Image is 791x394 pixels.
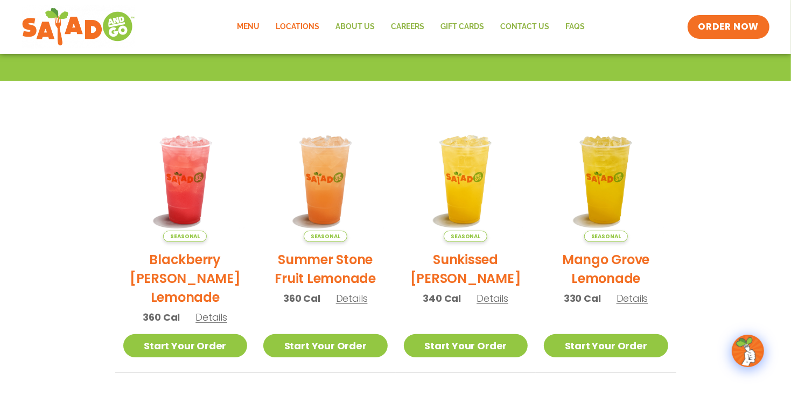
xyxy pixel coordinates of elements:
[163,231,207,242] span: Seasonal
[544,250,668,288] h2: Mango Grove Lemonade
[383,15,433,39] a: Careers
[423,291,461,306] span: 340 Cal
[123,334,248,357] a: Start Your Order
[304,231,347,242] span: Seasonal
[698,20,759,33] span: ORDER NOW
[564,291,601,306] span: 330 Cal
[143,310,180,324] span: 360 Cal
[123,250,248,307] h2: Blackberry [PERSON_NAME] Lemonade
[268,15,328,39] a: Locations
[336,292,368,305] span: Details
[477,292,508,305] span: Details
[688,15,769,39] a: ORDER NOW
[22,5,135,49] img: new-SAG-logo-768×292
[404,117,528,242] img: Product photo for Sunkissed Yuzu Lemonade
[263,117,388,242] img: Product photo for Summer Stone Fruit Lemonade
[404,250,528,288] h2: Sunkissed [PERSON_NAME]
[283,291,320,306] span: 360 Cal
[123,117,248,242] img: Product photo for Blackberry Bramble Lemonade
[195,310,227,324] span: Details
[404,334,528,357] a: Start Your Order
[263,250,388,288] h2: Summer Stone Fruit Lemonade
[328,15,383,39] a: About Us
[617,292,648,305] span: Details
[584,231,628,242] span: Seasonal
[229,15,268,39] a: Menu
[544,334,668,357] a: Start Your Order
[558,15,593,39] a: FAQs
[263,334,388,357] a: Start Your Order
[493,15,558,39] a: Contact Us
[444,231,487,242] span: Seasonal
[544,117,668,242] img: Product photo for Mango Grove Lemonade
[433,15,493,39] a: GIFT CARDS
[733,336,763,366] img: wpChatIcon
[229,15,593,39] nav: Menu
